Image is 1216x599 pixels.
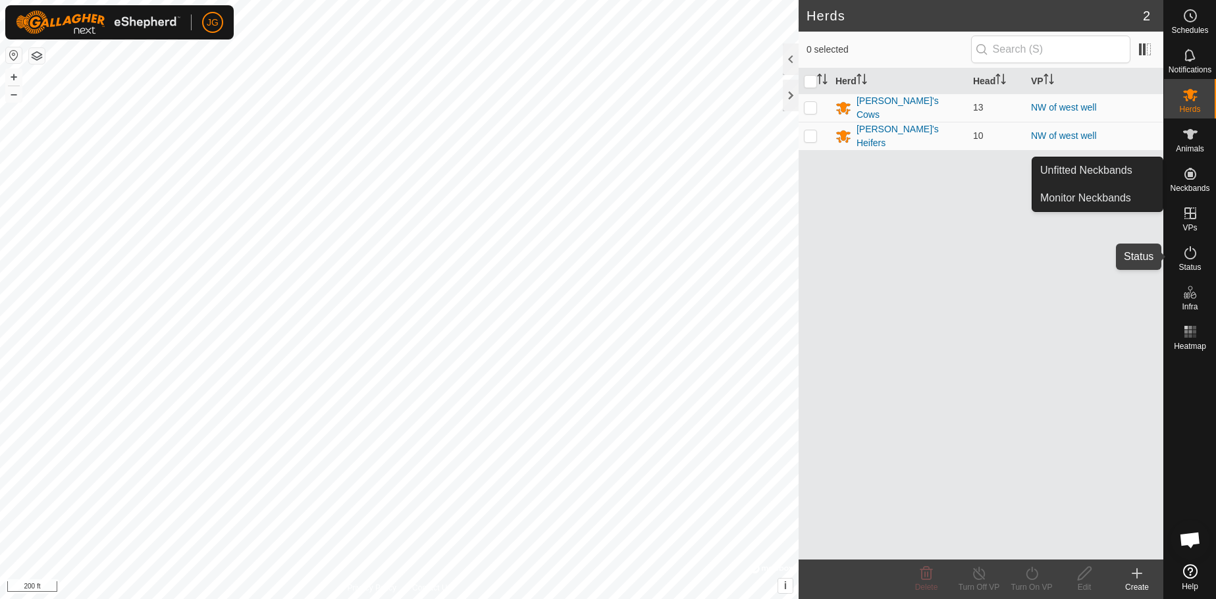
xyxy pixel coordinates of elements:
span: Animals [1176,145,1204,153]
a: Monitor Neckbands [1032,185,1163,211]
span: 0 selected [806,43,971,57]
div: Edit [1058,581,1111,593]
span: 10 [973,130,984,141]
span: Status [1178,263,1201,271]
div: Turn Off VP [953,581,1005,593]
span: JG [207,16,219,30]
span: Unfitted Neckbands [1040,163,1132,178]
a: NW of west well [1031,102,1097,113]
a: Privacy Policy [347,582,396,594]
span: Herds [1179,105,1200,113]
span: 2 [1143,6,1150,26]
p-sorticon: Activate to sort [857,76,867,86]
button: i [778,579,793,593]
img: Gallagher Logo [16,11,180,34]
span: Infra [1182,303,1198,311]
p-sorticon: Activate to sort [1044,76,1054,86]
span: Heatmap [1174,342,1206,350]
span: VPs [1182,224,1197,232]
p-sorticon: Activate to sort [817,76,828,86]
span: Monitor Neckbands [1040,190,1131,206]
span: 13 [973,102,984,113]
button: – [6,86,22,102]
button: Map Layers [29,48,45,64]
a: Help [1164,559,1216,596]
th: Herd [830,68,968,94]
span: i [784,580,787,591]
th: Head [968,68,1026,94]
h2: Herds [806,8,1143,24]
div: Turn On VP [1005,581,1058,593]
span: Help [1182,583,1198,590]
a: NW of west well [1031,130,1097,141]
a: Unfitted Neckbands [1032,157,1163,184]
button: Reset Map [6,47,22,63]
a: Open chat [1171,520,1210,560]
span: Neckbands [1170,184,1209,192]
span: Notifications [1169,66,1211,74]
div: [PERSON_NAME]'s Cows [857,94,963,122]
button: + [6,69,22,85]
input: Search (S) [971,36,1130,63]
span: Schedules [1171,26,1208,34]
a: Contact Us [412,582,451,594]
span: Delete [915,583,938,592]
div: Create [1111,581,1163,593]
p-sorticon: Activate to sort [995,76,1006,86]
th: VP [1026,68,1163,94]
div: [PERSON_NAME]'s Heifers [857,122,963,150]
